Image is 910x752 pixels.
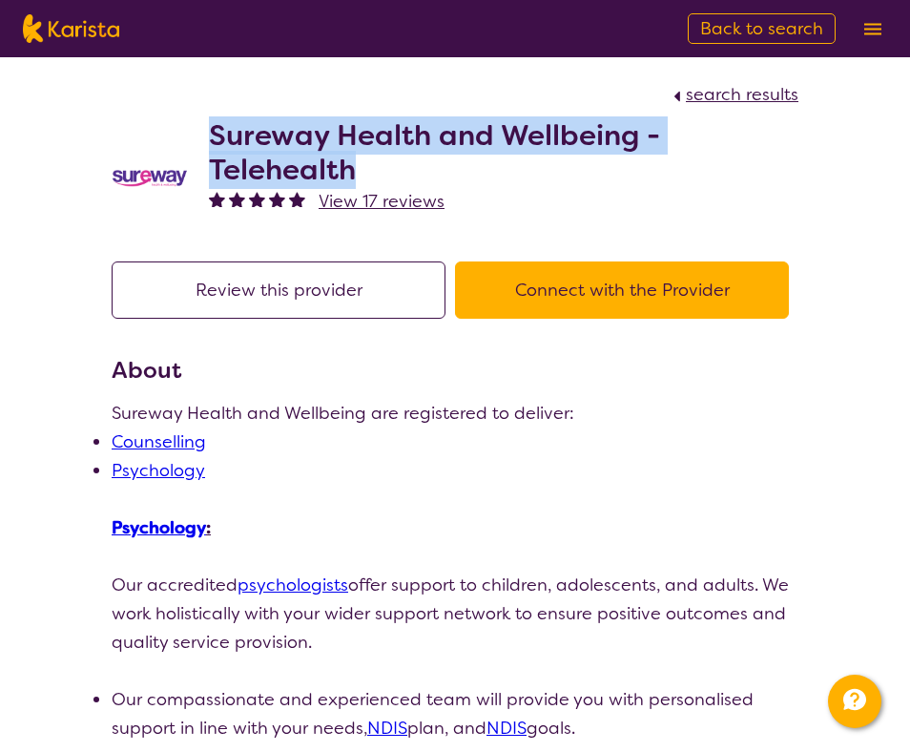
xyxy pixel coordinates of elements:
[686,83,798,106] span: search results
[209,118,798,187] h2: Sureway Health and Wellbeing - Telehealth
[112,430,206,453] a: Counselling
[112,516,211,539] u: :
[112,685,798,742] li: Our compassionate and experienced team will provide you with personalised support in line with yo...
[209,191,225,207] img: fullstar
[828,675,881,728] button: Channel Menu
[269,191,285,207] img: fullstar
[112,353,798,387] h3: About
[112,571,798,657] p: Our accredited offer support to children, adolescents, and adults. We work holistically with your...
[112,261,445,319] button: Review this provider
[23,14,119,43] img: Karista logo
[112,399,798,428] p: Sureway Health and Wellbeing are registered to deliver:
[486,717,527,740] a: NDIS
[669,83,798,106] a: search results
[455,261,789,319] button: Connect with the Provider
[112,459,205,482] a: Psychology
[864,23,881,35] img: menu
[249,191,265,207] img: fullstar
[319,190,445,213] span: View 17 reviews
[112,516,206,539] a: Psychology
[229,191,245,207] img: fullstar
[289,191,305,207] img: fullstar
[238,574,348,596] a: psychologists
[112,168,188,188] img: vgwqq8bzw4bddvbx0uac.png
[367,717,407,740] a: NDIS
[455,279,798,302] a: Connect with the Provider
[319,187,445,216] a: View 17 reviews
[700,17,823,40] span: Back to search
[688,13,836,44] a: Back to search
[112,279,455,302] a: Review this provider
